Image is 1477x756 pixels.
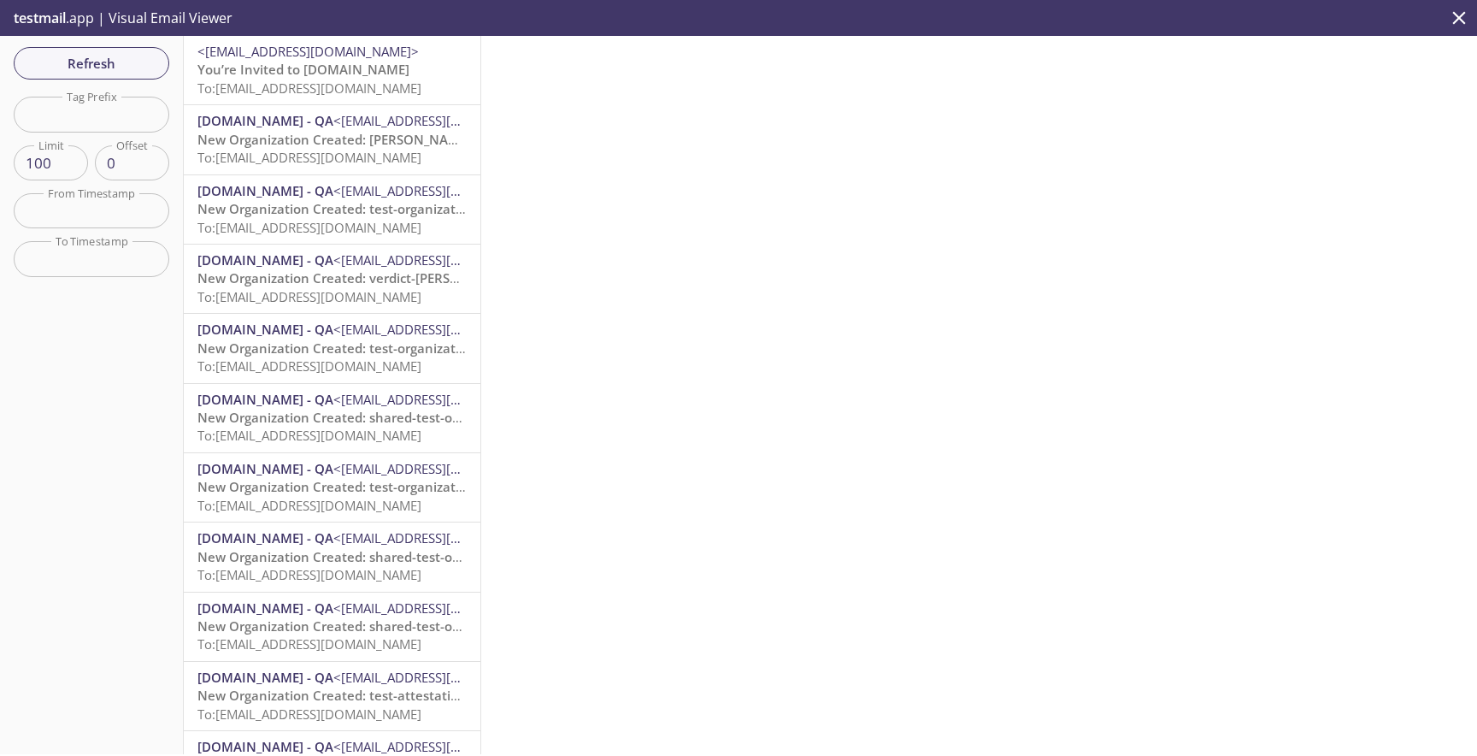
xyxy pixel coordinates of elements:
[184,175,480,244] div: [DOMAIN_NAME] - QA<[EMAIL_ADDRESS][DOMAIN_NAME]>New Organization Created: test-organization-asset...
[197,409,610,426] span: New Organization Created: shared-test-organization-1.20250912.8
[197,566,421,583] span: To: [EMAIL_ADDRESS][DOMAIN_NAME]
[184,593,480,661] div: [DOMAIN_NAME] - QA<[EMAIL_ADDRESS][DOMAIN_NAME]>New Organization Created: shared-test-organizatio...
[197,599,333,617] span: [DOMAIN_NAME] - QA
[197,288,421,305] span: To: [EMAIL_ADDRESS][DOMAIN_NAME]
[184,384,480,452] div: [DOMAIN_NAME] - QA<[EMAIL_ADDRESS][DOMAIN_NAME]>New Organization Created: shared-test-organizatio...
[27,52,156,74] span: Refresh
[197,321,333,338] span: [DOMAIN_NAME] - QA
[197,112,333,129] span: [DOMAIN_NAME] - QA
[197,427,421,444] span: To: [EMAIL_ADDRESS][DOMAIN_NAME]
[197,548,610,565] span: New Organization Created: shared-test-organization-1.20250912.8
[197,478,674,495] span: New Organization Created: test-organization-creation-full-flow-1.20250912.8
[184,662,480,730] div: [DOMAIN_NAME] - QA<[EMAIL_ADDRESS][DOMAIN_NAME]>New Organization Created: test-attestation-integr...
[197,131,523,148] span: New Organization Created: [PERSON_NAME] LLC 405
[14,9,66,27] span: testmail
[333,391,555,408] span: <[EMAIL_ADDRESS][DOMAIN_NAME]>
[197,391,333,408] span: [DOMAIN_NAME] - QA
[184,245,480,313] div: [DOMAIN_NAME] - QA<[EMAIL_ADDRESS][DOMAIN_NAME]>New Organization Created: verdict-[PERSON_NAME]-1...
[197,340,563,357] span: New Organization Created: test-organization-1.20250912.8
[333,529,555,546] span: <[EMAIL_ADDRESS][DOMAIN_NAME]>
[333,251,555,269] span: <[EMAIL_ADDRESS][DOMAIN_NAME]>
[197,182,333,199] span: [DOMAIN_NAME] - QA
[197,61,409,78] span: You’re Invited to [DOMAIN_NAME]
[197,357,421,375] span: To: [EMAIL_ADDRESS][DOMAIN_NAME]
[197,43,419,60] span: <[EMAIL_ADDRESS][DOMAIN_NAME]>
[197,219,421,236] span: To: [EMAIL_ADDRESS][DOMAIN_NAME]
[197,200,631,217] span: New Organization Created: test-organization-asset-flow-1.20250912.8
[333,182,555,199] span: <[EMAIL_ADDRESS][DOMAIN_NAME]>
[333,321,555,338] span: <[EMAIL_ADDRESS][DOMAIN_NAME]>
[333,460,555,477] span: <[EMAIL_ADDRESS][DOMAIN_NAME]>
[184,453,480,522] div: [DOMAIN_NAME] - QA<[EMAIL_ADDRESS][DOMAIN_NAME]>New Organization Created: test-organization-creat...
[14,47,169,80] button: Refresh
[197,497,421,514] span: To: [EMAIL_ADDRESS][DOMAIN_NAME]
[197,149,421,166] span: To: [EMAIL_ADDRESS][DOMAIN_NAME]
[333,669,555,686] span: <[EMAIL_ADDRESS][DOMAIN_NAME]>
[197,687,652,704] span: New Organization Created: test-attestation-integration-org-1.20250912.8
[184,314,480,382] div: [DOMAIN_NAME] - QA<[EMAIL_ADDRESS][DOMAIN_NAME]>New Organization Created: test-organization-1.202...
[197,251,333,269] span: [DOMAIN_NAME] - QA
[184,36,480,104] div: <[EMAIL_ADDRESS][DOMAIN_NAME]>You’re Invited to [DOMAIN_NAME]To:[EMAIL_ADDRESS][DOMAIN_NAME]
[197,617,610,635] span: New Organization Created: shared-test-organization-1.20250912.8
[197,80,421,97] span: To: [EMAIL_ADDRESS][DOMAIN_NAME]
[197,269,605,286] span: New Organization Created: verdict-[PERSON_NAME]-1.20250912.8
[197,706,421,723] span: To: [EMAIL_ADDRESS][DOMAIN_NAME]
[333,599,555,617] span: <[EMAIL_ADDRESS][DOMAIN_NAME]>
[333,112,555,129] span: <[EMAIL_ADDRESS][DOMAIN_NAME]>
[197,529,333,546] span: [DOMAIN_NAME] - QA
[197,460,333,477] span: [DOMAIN_NAME] - QA
[184,105,480,174] div: [DOMAIN_NAME] - QA<[EMAIL_ADDRESS][DOMAIN_NAME]>New Organization Created: [PERSON_NAME] LLC 405To...
[197,738,333,755] span: [DOMAIN_NAME] - QA
[184,523,480,591] div: [DOMAIN_NAME] - QA<[EMAIL_ADDRESS][DOMAIN_NAME]>New Organization Created: shared-test-organizatio...
[333,738,555,755] span: <[EMAIL_ADDRESS][DOMAIN_NAME]>
[197,669,333,686] span: [DOMAIN_NAME] - QA
[197,635,421,653] span: To: [EMAIL_ADDRESS][DOMAIN_NAME]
